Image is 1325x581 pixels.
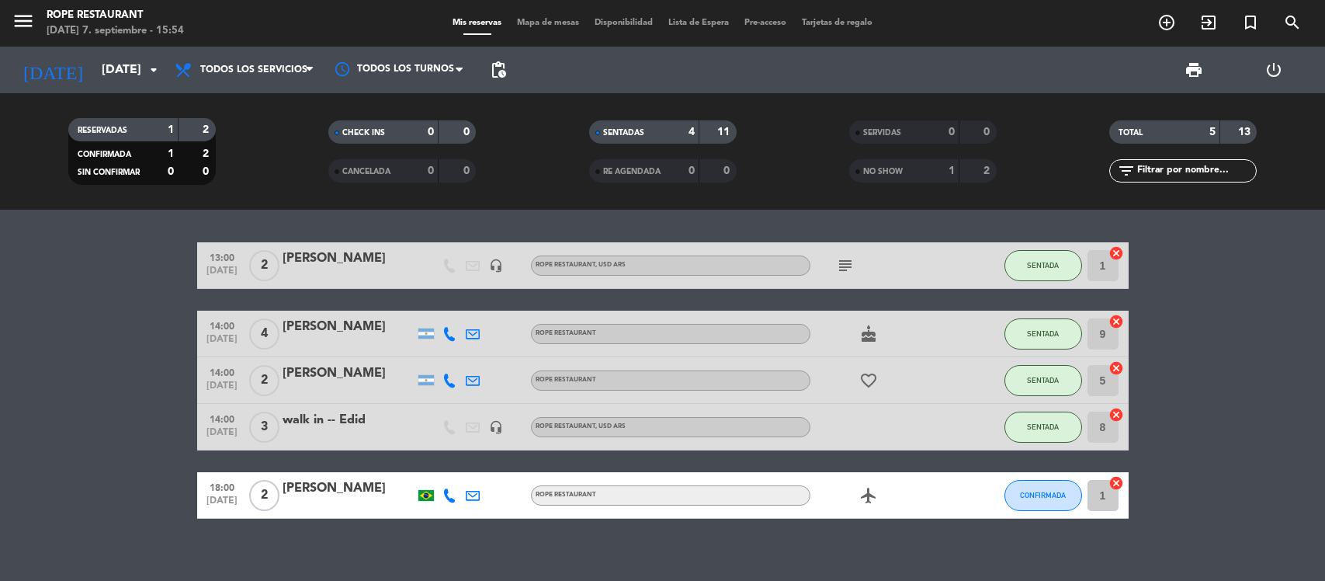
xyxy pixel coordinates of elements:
span: , USD ARS [595,423,626,430]
i: power_settings_new [1264,61,1283,79]
span: 14:00 [203,409,241,427]
span: SENTADAS [603,129,644,137]
span: 2 [249,365,279,396]
span: print [1185,61,1203,79]
i: add_circle_outline [1157,13,1176,32]
strong: 0 [723,165,733,176]
span: ROPE RESTAURANT [536,330,596,336]
span: 14:00 [203,316,241,334]
strong: 0 [428,127,434,137]
strong: 1 [168,148,174,159]
i: headset_mic [489,420,503,434]
button: menu [12,9,35,38]
span: SENTADA [1027,329,1059,338]
i: exit_to_app [1199,13,1218,32]
div: walk in -- Edid [283,410,414,430]
i: subject [836,256,855,275]
div: Rope restaurant [47,8,184,23]
span: SENTADA [1027,423,1059,431]
span: NO SHOW [863,168,903,176]
span: Mapa de mesas [509,19,587,27]
span: 14:00 [203,363,241,381]
strong: 2 [203,124,212,135]
span: 2 [249,250,279,281]
strong: 5 [1209,127,1216,137]
i: search [1283,13,1302,32]
span: SIN CONFIRMAR [78,169,140,176]
strong: 11 [717,127,733,137]
span: Mis reservas [445,19,509,27]
span: 3 [249,412,279,443]
i: arrow_drop_down [144,61,163,79]
button: SENTADA [1004,365,1082,396]
i: headset_mic [489,259,503,273]
strong: 1 [949,165,955,176]
button: SENTADA [1004,318,1082,350]
strong: 13 [1238,127,1254,137]
span: 2 [249,480,279,511]
strong: 0 [463,127,473,137]
span: SERVIDAS [863,129,901,137]
i: cancel [1108,475,1124,491]
span: [DATE] [203,496,241,513]
span: 13:00 [203,248,241,266]
div: [PERSON_NAME] [283,478,414,499]
span: CONFIRMADA [1020,491,1066,499]
div: [PERSON_NAME] [283,317,414,337]
span: Tarjetas de regalo [794,19,880,27]
button: SENTADA [1004,412,1082,443]
span: TOTAL [1119,129,1143,137]
div: [PERSON_NAME] [283,364,414,384]
span: [DATE] [203,427,241,445]
strong: 4 [689,127,695,137]
i: favorite_border [859,371,878,390]
span: RE AGENDADA [603,168,661,176]
span: Disponibilidad [587,19,661,27]
span: ROPE RESTAURANT [536,492,596,498]
div: [PERSON_NAME] [283,249,414,269]
strong: 2 [983,165,993,176]
i: cancel [1108,360,1124,376]
span: CONFIRMADA [78,151,131,158]
span: , USD ARS [595,262,626,268]
i: [DATE] [12,53,94,87]
i: cake [859,325,878,343]
span: [DATE] [203,334,241,352]
span: SENTADA [1027,261,1059,270]
div: [DATE] 7. septiembre - 15:54 [47,23,184,39]
span: 18:00 [203,478,241,496]
span: ROPE RESTAURANT [536,377,596,383]
strong: 0 [689,165,695,176]
i: airplanemode_active [859,486,878,505]
span: Todos los servicios [200,64,307,75]
span: Lista de Espera [661,19,737,27]
span: CHECK INS [342,129,385,137]
span: 4 [249,318,279,350]
strong: 0 [983,127,993,137]
strong: 1 [168,124,174,135]
span: ROPE RESTAURANT [536,423,626,430]
span: Pre-acceso [737,19,794,27]
strong: 2 [203,148,212,159]
div: LOG OUT [1233,47,1313,93]
strong: 0 [168,166,174,177]
i: cancel [1108,314,1124,329]
strong: 0 [428,165,434,176]
span: pending_actions [489,61,508,79]
i: cancel [1108,245,1124,261]
i: turned_in_not [1241,13,1260,32]
button: CONFIRMADA [1004,480,1082,511]
strong: 0 [203,166,212,177]
span: [DATE] [203,381,241,398]
input: Filtrar por nombre... [1136,162,1256,179]
strong: 0 [949,127,955,137]
i: menu [12,9,35,33]
button: SENTADA [1004,250,1082,281]
span: ROPE RESTAURANT [536,262,626,268]
i: filter_list [1117,162,1136,180]
span: SENTADA [1027,376,1059,384]
strong: 0 [463,165,473,176]
span: CANCELADA [342,168,390,176]
span: RESERVADAS [78,127,127,134]
span: [DATE] [203,266,241,284]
